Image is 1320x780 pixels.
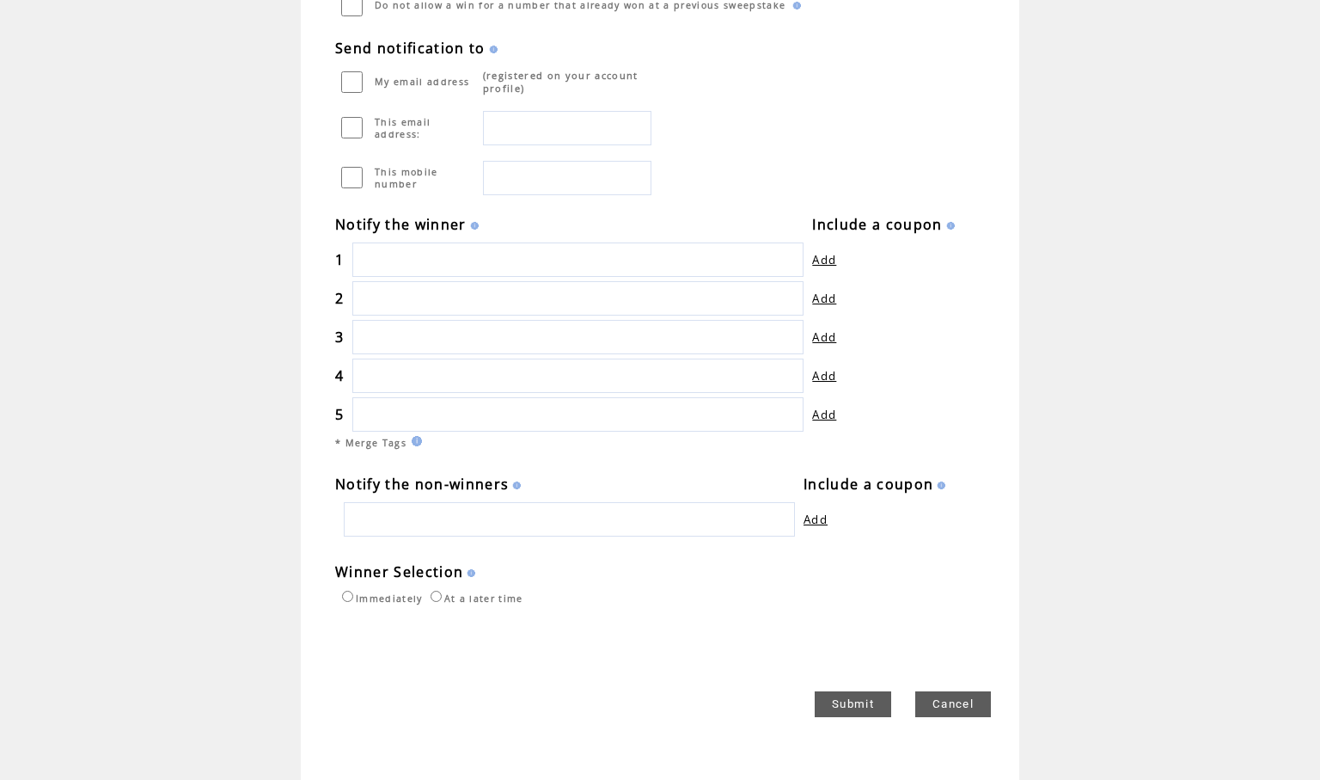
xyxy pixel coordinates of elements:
[815,691,891,717] a: Submit
[335,437,406,449] span: * Merge Tags
[375,76,469,88] span: My email address
[804,512,828,527] a: Add
[342,591,353,602] input: Immediately
[943,222,955,230] img: help.gif
[335,250,344,269] span: 1
[335,405,344,424] span: 5
[335,39,486,58] span: Send notification to
[483,69,639,95] span: (registered on your account profile)
[812,407,836,422] a: Add
[486,46,498,53] img: help.gif
[812,215,942,234] span: Include a coupon
[335,289,344,308] span: 2
[335,328,344,347] span: 3
[789,2,801,9] img: help.gif
[335,562,463,581] span: Winner Selection
[812,329,836,345] a: Add
[812,368,836,384] a: Add
[915,691,991,717] a: Cancel
[375,166,438,190] span: This mobile number
[812,252,836,267] a: Add
[463,569,475,577] img: help.gif
[426,593,523,605] label: At a later time
[335,366,344,385] span: 4
[431,591,442,602] input: At a later time
[509,482,521,489] img: help.gif
[406,436,422,446] img: help.gif
[375,116,431,140] span: This email address:
[467,222,479,230] img: help.gif
[338,593,423,605] label: Immediately
[933,482,945,489] img: help.gif
[335,475,509,494] span: Notify the non-winners
[804,475,933,494] span: Include a coupon
[335,215,467,234] span: Notify the winner
[812,291,836,306] a: Add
